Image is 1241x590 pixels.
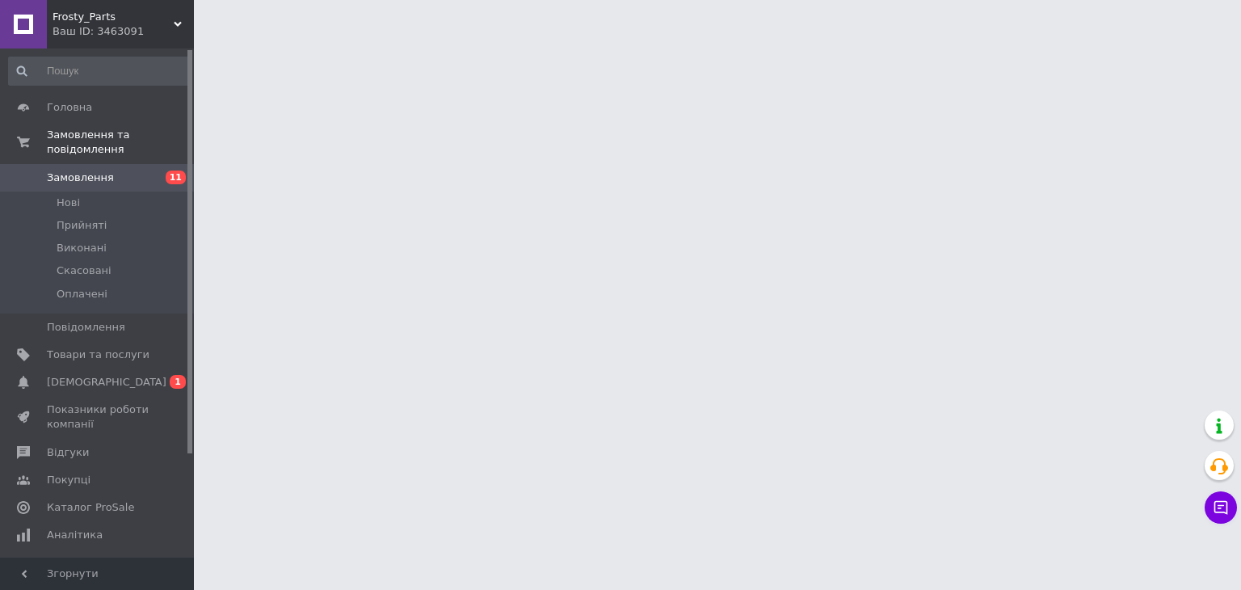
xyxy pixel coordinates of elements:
button: Чат з покупцем [1205,491,1237,524]
span: Каталог ProSale [47,500,134,515]
span: Аналітика [47,528,103,542]
span: Виконані [57,241,107,255]
span: Замовлення та повідомлення [47,128,194,157]
div: Ваш ID: 3463091 [53,24,194,39]
span: Скасовані [57,263,111,278]
span: 1 [170,375,186,389]
span: Frosty_Parts [53,10,174,24]
span: Прийняті [57,218,107,233]
span: Нові [57,196,80,210]
span: Товари та послуги [47,348,149,362]
span: [DEMOGRAPHIC_DATA] [47,375,166,390]
span: 11 [166,171,186,184]
span: Оплачені [57,287,107,301]
span: Управління сайтом [47,555,149,584]
span: Повідомлення [47,320,125,335]
span: Показники роботи компанії [47,402,149,432]
span: Головна [47,100,92,115]
input: Пошук [8,57,191,86]
span: Покупці [47,473,90,487]
span: Замовлення [47,171,114,185]
span: Відгуки [47,445,89,460]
